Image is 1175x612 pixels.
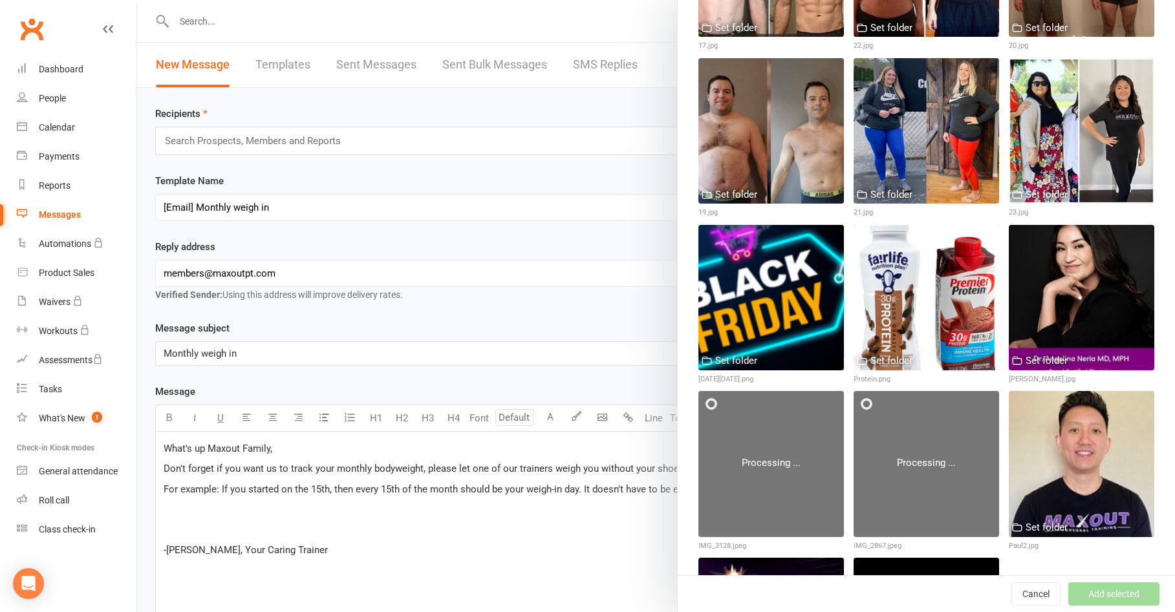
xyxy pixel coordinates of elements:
div: General attendance [39,466,118,476]
a: Product Sales [17,259,136,288]
div: Waivers [39,297,70,307]
div: Set folder [1026,520,1068,535]
div: Messages [39,209,81,220]
div: IMG_2867.jpeg [854,540,999,552]
a: Clubworx [16,13,48,45]
div: Protein.png [854,374,999,385]
div: Reports [39,180,70,191]
div: 19.jpg [698,207,844,218]
a: Reports [17,171,136,200]
div: Dashboard [39,64,83,74]
div: Class check-in [39,524,96,534]
div: 17.jpg [698,40,844,52]
a: Calendar [17,113,136,142]
a: People [17,84,136,113]
a: Automations [17,229,136,259]
a: Payments [17,142,136,171]
img: Paul2.jpg [1009,391,1154,536]
div: Set folder [715,353,757,368]
img: 23.jpg [1009,58,1154,204]
div: [PERSON_NAME].jpg [1009,374,1154,385]
div: Calendar [39,122,75,132]
a: Dashboard [17,55,136,84]
a: Tasks [17,375,136,404]
div: 23.jpg [1009,207,1154,218]
div: Set folder [1026,20,1068,36]
div: Workouts [39,326,78,336]
div: Set folder [870,353,912,368]
img: 21.jpg [854,58,999,204]
a: Roll call [17,486,136,515]
div: 20.jpg [1009,40,1154,52]
a: What's New1 [17,404,136,433]
div: Automations [39,238,91,249]
div: Processing ... [742,455,801,470]
img: Protein.png [854,225,999,370]
div: Product Sales [39,268,94,278]
div: Set folder [870,187,912,202]
img: 19.jpg [698,58,844,204]
span: 1 [92,412,102,423]
a: Assessments [17,346,136,375]
button: Cancel [1011,582,1061,606]
div: 21.jpg [854,207,999,218]
a: Workouts [17,317,136,346]
a: General attendance kiosk mode [17,457,136,486]
div: IMG_3128.jpeg [698,540,844,552]
a: Messages [17,200,136,229]
div: Set folder [715,20,757,36]
div: Tasks [39,384,62,394]
a: Waivers [17,288,136,317]
div: Assessments [39,355,103,365]
div: Processing ... [897,455,956,470]
div: Roll call [39,495,69,505]
div: [DATE][DATE].png [698,374,844,385]
div: Open Intercom Messenger [13,568,44,599]
div: Set folder [715,187,757,202]
div: What's New [39,413,85,423]
img: black friday.png [698,225,844,370]
div: Payments [39,151,80,162]
div: Set folder [1026,353,1068,368]
div: Set folder [870,20,912,36]
div: Paul2.jpg [1009,540,1154,552]
img: Dr. Neria.jpg [1009,225,1154,370]
div: 22.jpg [854,40,999,52]
div: People [39,93,66,103]
a: Class kiosk mode [17,515,136,544]
div: Set folder [1026,187,1068,202]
